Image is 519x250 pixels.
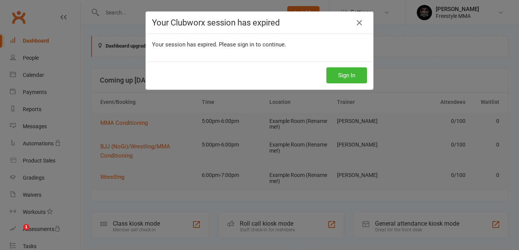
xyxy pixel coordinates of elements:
iframe: Intercom live chat [8,224,26,242]
span: Your session has expired. Please sign in to continue. [152,41,286,48]
span: 1 [23,224,29,230]
button: Sign In [326,67,367,83]
a: Close [353,17,366,29]
h4: Your Clubworx session has expired [152,18,367,27]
